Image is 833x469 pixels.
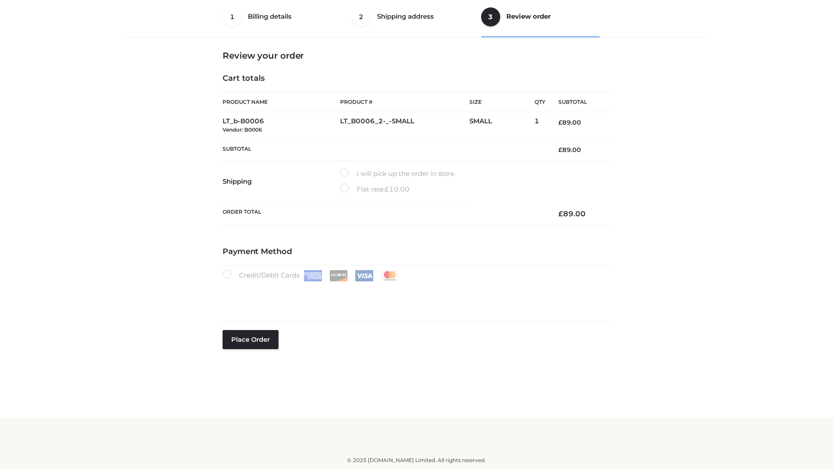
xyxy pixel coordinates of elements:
td: LT_b-B0006 [223,112,340,139]
label: I will pick up the order in store. [340,168,456,179]
label: Credit/Debit Cards [223,270,400,281]
h4: Payment Method [223,247,610,257]
img: Discover [329,270,348,281]
span: £ [385,185,389,193]
img: Mastercard [380,270,399,281]
th: Order Total [223,202,545,225]
small: Vendor: B0006 [223,126,262,133]
span: £ [558,209,563,218]
bdi: 10.00 [385,185,410,193]
bdi: 89.00 [558,146,581,154]
span: £ [558,119,562,126]
th: Subtotal [223,139,545,160]
h3: Review your order [223,50,610,61]
td: SMALL [469,112,535,139]
span: £ [558,146,562,154]
img: Amex [304,270,322,281]
div: © 2025 [DOMAIN_NAME] Limited. All rights reserved. [129,456,704,465]
button: Place order [223,330,279,349]
bdi: 89.00 [558,119,581,126]
td: 1 [535,112,545,139]
img: Visa [355,270,374,281]
iframe: Secure payment input frame [221,280,609,311]
td: LT_B0006_2-_-SMALL [340,112,469,139]
th: Size [469,92,530,112]
label: Flat rate: [340,184,410,195]
bdi: 89.00 [558,209,586,218]
th: Product Name [223,92,340,112]
th: Shipping [223,161,340,202]
th: Subtotal [545,92,610,112]
h4: Cart totals [223,74,610,83]
th: Product # [340,92,469,112]
th: Qty [535,92,545,112]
